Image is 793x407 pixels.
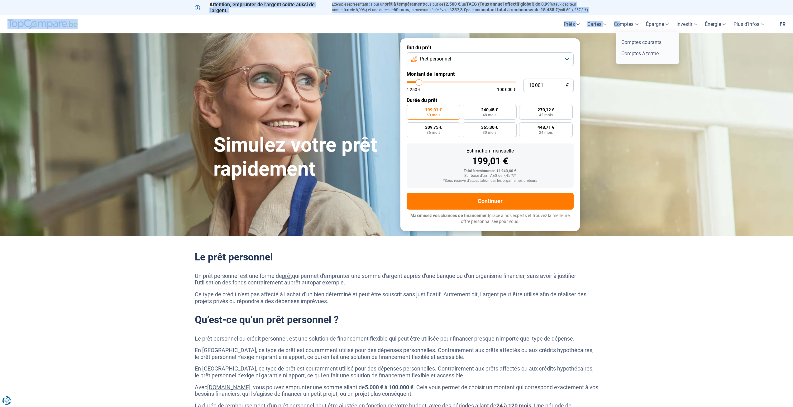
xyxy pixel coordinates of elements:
span: 448,71 € [537,125,554,129]
p: Ce type de crédit n’est pas affecté à l’achat d’un bien déterminé et peut être souscrit sans just... [195,291,599,304]
a: prêt auto [290,279,313,286]
span: 100 000 € [497,87,516,92]
span: 12.500 € [443,2,460,7]
a: prêt [282,273,292,279]
p: Le prêt personnel ou crédit personnel, est une solution de financement flexible qui peut être uti... [195,335,599,342]
label: Durée du prêt [407,97,574,103]
a: Épargne [642,15,673,33]
img: TopCompare [7,19,78,29]
span: 24 mois [539,131,553,134]
p: Un prêt personnel est une forme de qui permet d'emprunter une somme d'argent auprès d'une banque ... [195,273,599,286]
span: 42 mois [539,113,553,117]
a: Énergie [701,15,730,33]
span: TAEG (Taux annuel effectif global) de 8,99% [466,2,553,7]
p: Attention, emprunter de l'argent coûte aussi de l'argent. [195,2,324,13]
h2: Qu’est-ce qu’un prêt personnel ? [195,314,599,326]
a: Comptes à terme [619,48,676,59]
span: 30 mois [483,131,496,134]
p: Exemple représentatif : Pour un tous but de , un (taux débiteur annuel de 8,99%) et une durée de ... [332,2,599,13]
span: € [566,83,569,88]
label: But du prêt [407,45,574,51]
div: Estimation mensuelle [412,148,569,153]
span: 60 mois [394,7,409,12]
span: fixe [343,7,351,12]
span: 1 250 € [407,87,421,92]
span: 240,45 € [481,108,498,112]
span: prêt à tempérament [385,2,424,7]
span: Prêt personnel [420,56,451,62]
a: Investir [673,15,701,33]
div: 199,01 € [412,157,569,166]
p: En [GEOGRAPHIC_DATA], ce type de prêt est couramment utilisé pour des dépenses personnelles. Cont... [195,365,599,379]
a: [DOMAIN_NAME] [207,384,251,390]
a: Comptes courants [619,37,676,48]
button: Prêt personnel [407,52,574,66]
a: fr [776,15,789,33]
span: Maximisez vos chances de financement [410,213,489,218]
div: Sur base d'un TAEG de 7,45 %* [412,174,569,178]
span: 199,01 € [425,108,442,112]
div: *Sous réserve d'acceptation par les organismes prêteurs [412,179,569,183]
a: Plus d'infos [730,15,768,33]
p: Avec , vous pouvez emprunter une somme allant de . Cela vous permet de choisir un montant qui cor... [195,384,599,397]
span: 36 mois [427,131,440,134]
span: 309,75 € [425,125,442,129]
span: montant total à rembourser de 15.438 € [479,7,558,12]
span: 270,12 € [537,108,554,112]
a: Comptes [610,15,642,33]
span: 48 mois [483,113,496,117]
label: Montant de l'emprunt [407,71,574,77]
strong: 5.000 € à 100.000 € [365,384,413,390]
p: grâce à nos experts et trouvez la meilleure offre personnalisée pour vous. [407,213,574,225]
p: En [GEOGRAPHIC_DATA], ce type de prêt est couramment utilisé pour des dépenses personnelles. Cont... [195,347,599,360]
span: 60 mois [427,113,440,117]
div: Total à rembourser: 11 940,60 € [412,169,569,173]
button: Continuer [407,193,574,210]
span: 257,3 € [452,7,466,12]
h1: Simulez votre prêt rapidement [213,133,393,181]
a: Prêts [560,15,584,33]
a: Cartes [584,15,610,33]
span: 365,30 € [481,125,498,129]
h2: Le prêt personnel [195,251,599,263]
